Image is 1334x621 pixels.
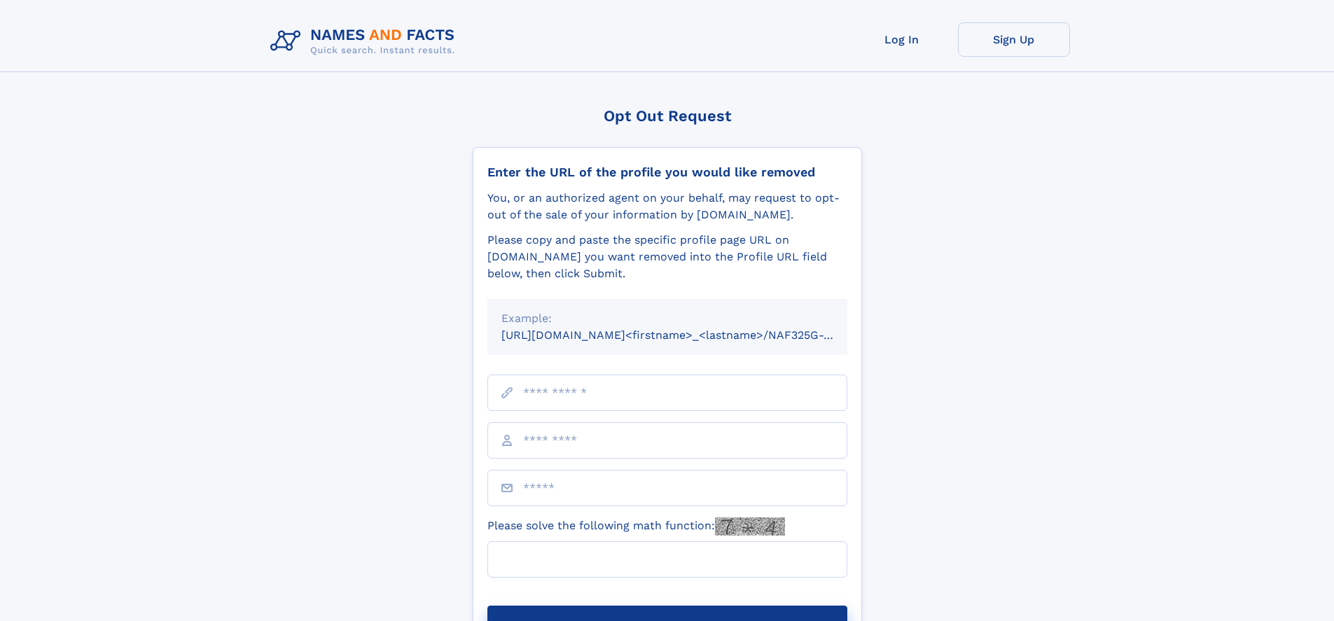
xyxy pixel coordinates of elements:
[501,310,833,327] div: Example:
[487,165,847,180] div: Enter the URL of the profile you would like removed
[487,517,785,536] label: Please solve the following math function:
[501,328,874,342] small: [URL][DOMAIN_NAME]<firstname>_<lastname>/NAF325G-xxxxxxxx
[958,22,1070,57] a: Sign Up
[265,22,466,60] img: Logo Names and Facts
[487,232,847,282] div: Please copy and paste the specific profile page URL on [DOMAIN_NAME] you want removed into the Pr...
[846,22,958,57] a: Log In
[473,107,862,125] div: Opt Out Request
[487,190,847,223] div: You, or an authorized agent on your behalf, may request to opt-out of the sale of your informatio...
